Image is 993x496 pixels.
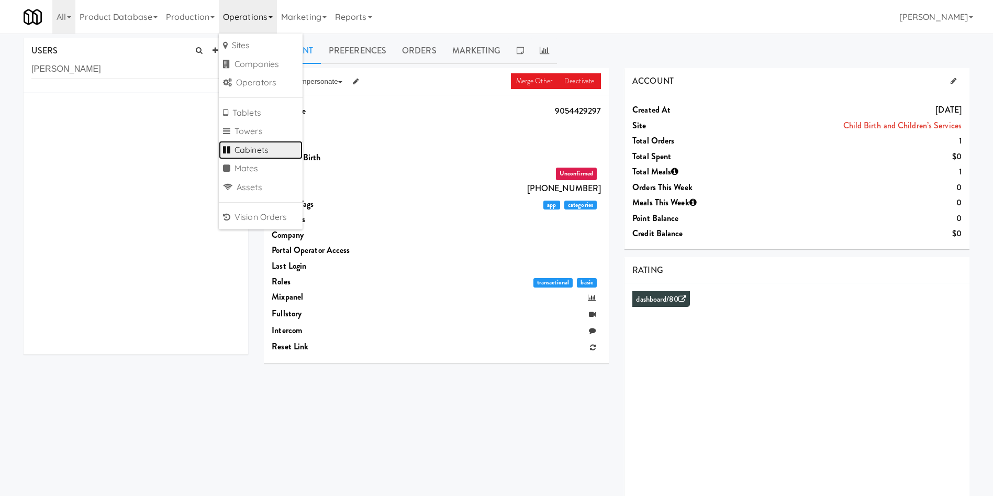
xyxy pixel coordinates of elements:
dt: Email [272,165,404,181]
dt: Feature Tags [272,196,404,212]
a: Sites [219,36,303,55]
dd: $0 [764,226,962,241]
dt: Point Balance [632,211,764,226]
dt: Intercom [272,323,404,338]
img: Micromart [24,8,42,26]
a: Cabinets [219,141,303,160]
dd: 1 [764,133,962,149]
a: Child Birth and Children’s Services [843,119,962,131]
dt: Phone [272,181,404,196]
dd: [DATE] [764,102,962,118]
dt: Gender [272,134,404,150]
a: Orders [394,38,444,64]
dd: 9054429297 [404,103,601,119]
span: categories [564,201,597,210]
dd: 1 [764,164,962,180]
a: Tablets [219,104,303,123]
a: Towers [219,122,303,141]
a: dashboard/80 [636,294,686,305]
a: Vision Orders [219,208,303,227]
dt: Credit Balance [632,226,764,241]
a: Merge Other [511,73,559,89]
dt: Site [632,118,764,134]
a: Operators [219,73,303,92]
dt: Meals This Week [632,195,764,211]
a: Mates [219,159,303,178]
dd: 0 [764,211,962,226]
span: USERS [31,45,58,57]
a: Deactivate [559,73,601,89]
button: Impersonate [294,74,348,90]
dt: Created at [632,102,764,118]
dt: Total Orders [632,133,764,149]
dt: Username [272,103,404,119]
dt: Orders This Week [632,180,764,195]
input: Search user [31,60,240,79]
dt: Portal Operator Access [272,243,404,258]
dt: Mixpanel [272,289,404,305]
span: RATING [632,264,663,276]
a: Assets [219,178,303,197]
a: Marketing [444,38,509,64]
dt: Company [272,227,404,243]
dt: Last login [272,258,404,274]
dt: Roles [272,274,404,290]
dd: [PHONE_NUMBER] [404,181,601,196]
span: ACCOUNT [632,75,674,87]
a: Companies [219,55,303,74]
dt: Total Spent [632,149,764,164]
dd: $0 [764,149,962,164]
dt: Total Meals [632,164,764,180]
dt: Fullstory [272,306,404,322]
dt: Name [272,119,404,135]
dt: Reset link [272,339,404,355]
a: Preferences [321,38,394,64]
dt: Auto Tags [272,212,404,227]
dd: 0 [764,195,962,211]
span: basic [577,278,597,288]
span: transactional [533,278,573,288]
dt: Date Of Birth [272,150,404,166]
dd: 0 [764,180,962,195]
span: Unconfirmed [556,168,597,180]
span: app [543,201,560,210]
